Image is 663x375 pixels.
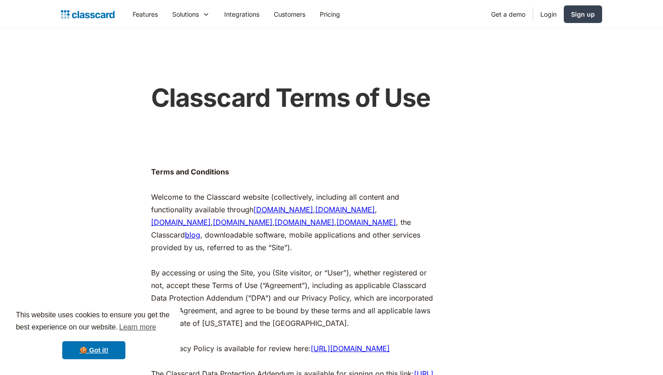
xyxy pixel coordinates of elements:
[267,4,313,24] a: Customers
[118,320,157,334] a: learn more about cookies
[311,344,390,353] a: [URL][DOMAIN_NAME]
[484,4,533,24] a: Get a demo
[151,218,211,227] a: [DOMAIN_NAME]
[7,301,180,368] div: cookieconsent
[313,4,347,24] a: Pricing
[165,4,217,24] div: Solutions
[213,218,272,227] a: [DOMAIN_NAME]
[336,218,396,227] a: [DOMAIN_NAME]
[253,205,313,214] a: [DOMAIN_NAME]
[61,8,115,21] a: home
[571,9,595,19] div: Sign up
[315,205,375,214] a: [DOMAIN_NAME]
[185,230,200,239] a: blog
[217,4,267,24] a: Integrations
[275,218,334,227] a: [DOMAIN_NAME]
[172,9,199,19] div: Solutions
[125,4,165,24] a: Features
[16,310,172,334] span: This website uses cookies to ensure you get the best experience on our website.
[533,4,564,24] a: Login
[564,5,602,23] a: Sign up
[62,341,125,359] a: dismiss cookie message
[151,167,229,176] strong: Terms and Conditions
[151,83,503,113] h1: Classcard Terms of Use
